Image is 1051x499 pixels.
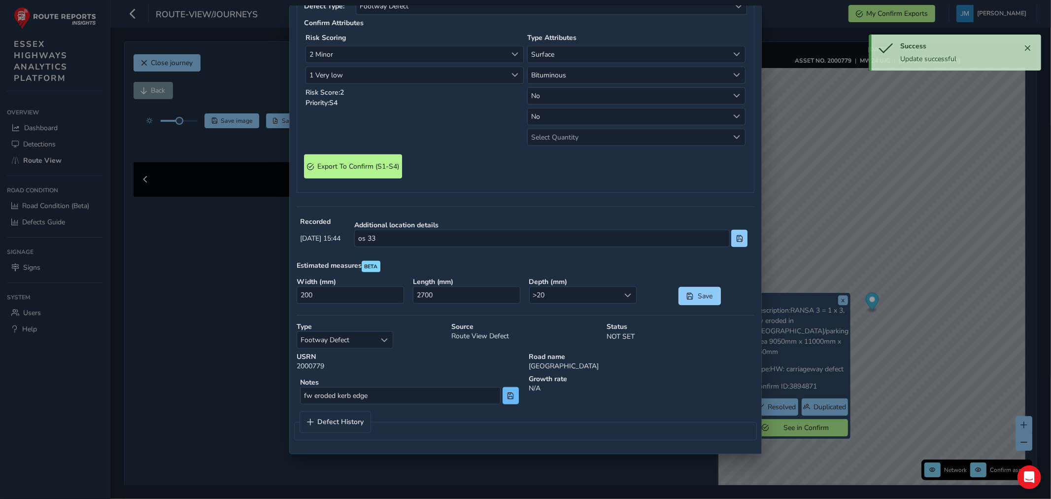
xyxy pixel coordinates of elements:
[304,1,353,11] strong: Defect Type:
[297,277,406,286] strong: Width ( mm )
[729,108,745,125] div: Select Blacked
[528,88,729,104] span: No
[507,46,523,63] div: Consequence
[451,322,600,331] strong: Source
[607,331,755,342] p: NOT SET
[528,46,729,63] span: Surface
[729,67,745,83] div: Select Surface material
[297,322,445,331] strong: Type
[507,67,523,83] div: Likelihood
[448,319,603,352] div: Route View Defect
[526,371,758,411] div: N/A
[305,33,346,42] strong: Risk Scoring
[529,374,755,384] strong: Growth rate
[529,277,639,286] strong: Depth ( mm )
[528,67,729,83] span: Bituminous
[305,87,524,98] p: Risk Score: 2
[300,217,340,226] strong: Recorded
[317,162,399,171] span: Export To Confirm (S1-S4)
[300,234,340,243] span: [DATE] 15:44
[729,46,745,63] div: Select Surface or structural
[1017,465,1041,489] div: Open Intercom Messenger
[729,88,745,104] div: Select Surface cover surround
[1020,41,1034,55] button: Close
[530,287,620,303] span: >20
[527,33,576,42] strong: Type Attributes
[364,263,377,271] span: BETA
[297,261,362,271] strong: Estimated measures
[317,419,364,426] span: Defect History
[305,98,524,108] p: Priority: S4
[300,412,371,432] a: Defect History
[300,378,519,387] strong: Notes
[697,291,713,301] span: Save
[900,41,926,51] span: Success
[304,154,402,178] button: Export To Confirm (S1-S4)
[607,322,755,331] strong: Status
[529,352,755,361] strong: Road name
[354,220,748,230] strong: Additional location details
[293,349,526,374] div: 2000779
[413,277,522,286] strong: Length ( mm )
[306,46,507,63] span: 2 Minor
[297,352,522,361] strong: USRN
[526,349,758,374] div: [GEOGRAPHIC_DATA]
[306,67,507,83] span: 1 Very low
[376,332,393,348] div: Select a type
[679,287,720,305] button: Save
[297,332,376,348] span: Footway Defect
[528,108,729,125] span: No
[304,18,364,28] strong: Confirm Attributes
[528,129,729,145] span: Select Quantity
[900,54,1020,64] div: Update successful
[729,129,745,145] div: Select Quantity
